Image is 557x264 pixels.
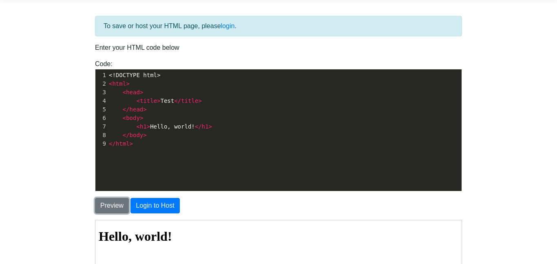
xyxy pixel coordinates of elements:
p: Enter your HTML code below [95,43,462,53]
span: h1 [140,123,147,130]
span: title [181,98,198,104]
span: > [130,140,133,147]
span: title [140,98,157,104]
div: 8 [95,131,107,140]
div: 5 [95,105,107,114]
span: > [208,123,212,130]
div: To save or host your HTML page, please . [95,16,462,36]
span: > [143,106,146,113]
span: </ [195,123,202,130]
span: </ [109,140,116,147]
div: 9 [95,140,107,148]
span: body [126,115,140,121]
span: > [198,98,201,104]
span: head [126,89,140,95]
a: login [221,22,235,29]
div: 7 [95,122,107,131]
span: < [123,115,126,121]
span: > [157,98,160,104]
span: < [136,123,139,130]
div: 3 [95,88,107,97]
span: < [136,98,139,104]
h1: Hello, world! [3,9,363,24]
span: html [116,140,130,147]
span: > [147,123,150,130]
span: < [109,80,112,87]
span: html [112,80,126,87]
span: < [123,89,126,95]
span: head [130,106,144,113]
div: 1 [95,71,107,80]
span: > [140,89,143,95]
button: Preview [95,198,129,213]
div: 4 [95,97,107,105]
span: > [143,132,146,138]
span: Test [109,98,202,104]
span: <!DOCTYPE html> [109,72,160,78]
span: </ [123,132,130,138]
span: </ [123,106,130,113]
button: Login to Host [130,198,179,213]
span: > [140,115,143,121]
span: Hello, world! [109,123,212,130]
span: h1 [202,123,209,130]
div: 6 [95,114,107,122]
span: body [130,132,144,138]
span: > [126,80,129,87]
div: Code: [89,59,468,191]
div: 2 [95,80,107,88]
span: </ [174,98,181,104]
